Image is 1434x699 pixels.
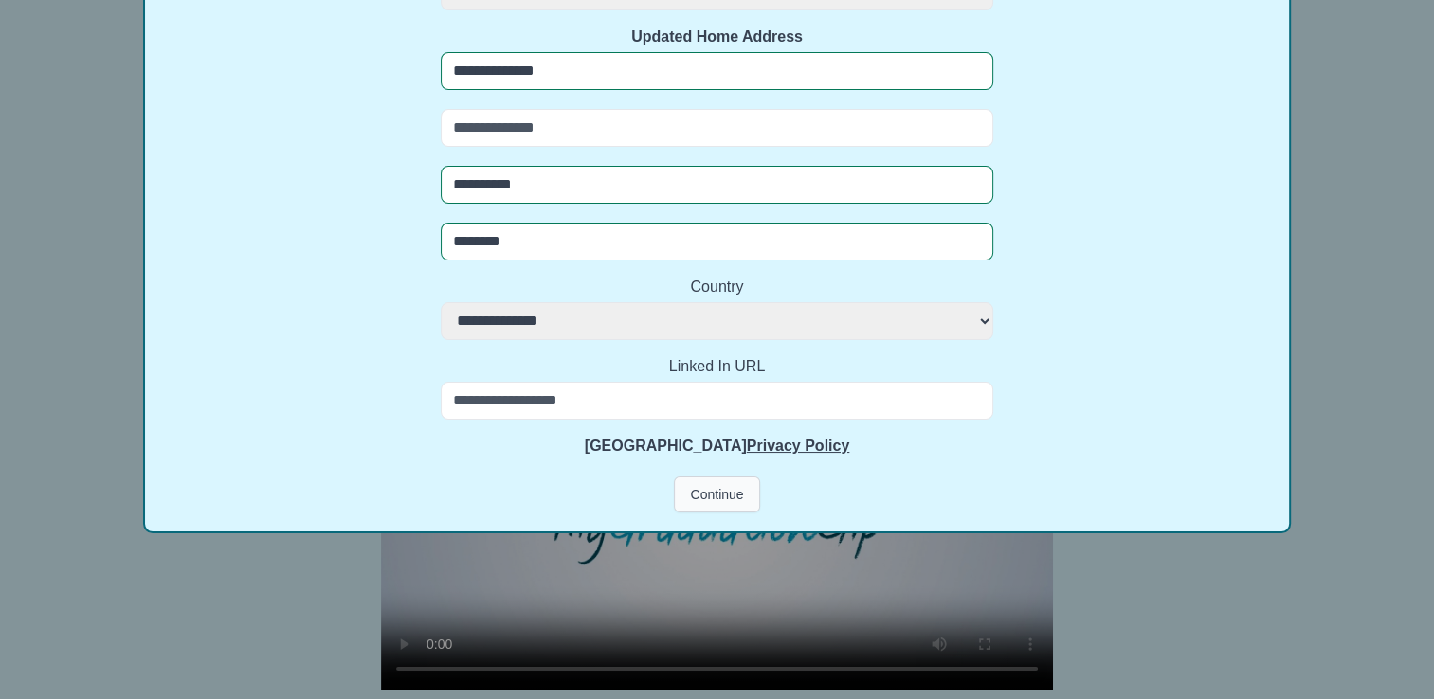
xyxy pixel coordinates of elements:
[441,276,993,298] label: Country
[585,438,849,454] strong: [GEOGRAPHIC_DATA]
[747,438,850,454] a: Privacy Policy
[674,476,759,512] button: Continue
[631,28,803,45] strong: Updated Home Address
[441,355,993,378] label: Linked In URL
